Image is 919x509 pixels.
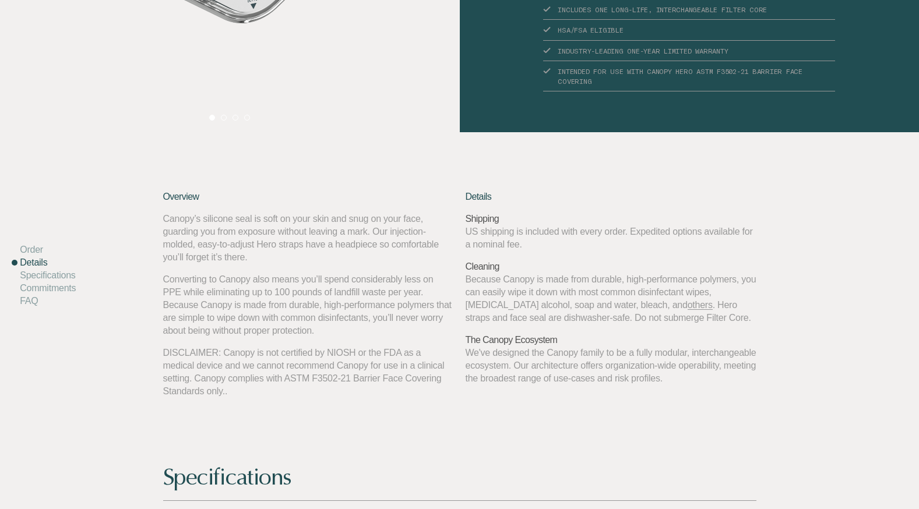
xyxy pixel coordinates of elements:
[543,41,835,62] li: INDUSTRY-LEADING ONE-YEAR LIMITED WARRANTY
[20,257,47,267] a: Details
[466,347,756,385] p: We've designed the Canopy family to be a fully modular, interchangeable ecosystem. Our architectu...
[466,260,756,273] h4: Cleaning
[466,273,756,324] p: Because Canopy is made from durable, high-performance polymers, you can easily wipe it down with ...
[543,20,835,41] li: HSA/FSA ELIGIBLE
[466,225,756,251] p: US shipping is included with every order. Expedited options available for a nominal fee.
[163,465,756,489] h2: Specifications
[20,296,38,306] a: FAQ
[688,300,713,310] a: others
[466,213,756,225] h4: Shipping
[163,190,454,203] h4: Overview
[543,61,835,91] li: INTENDED FOR USE WITH CANOPY HERO ASTM F3502-21 BARRIER FACE COVERING
[163,273,454,337] p: Converting to Canopy also means you’ll spend considerably less on PPE while eliminating up to 100...
[20,270,75,280] a: Specifications
[20,245,43,254] a: Order
[466,190,756,203] h4: Details
[163,347,454,398] p: DISCLAIMER: Canopy is not certified by NIOSH or the FDA as a medical device and we cannot recomme...
[466,334,756,347] h4: The Canopy Ecosystem
[163,213,454,264] p: Canopy’s silicone seal is soft on your skin and snug on your face, guarding you from exposure wit...
[20,283,76,293] a: Commitments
